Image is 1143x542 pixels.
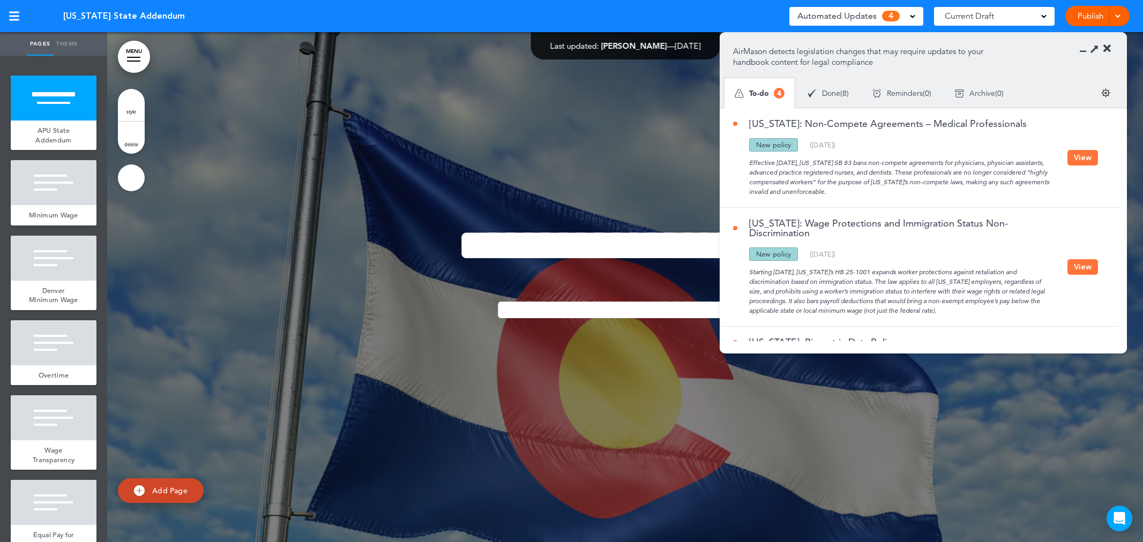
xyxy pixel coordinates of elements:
span: style [126,108,136,115]
span: [DATE] [812,140,833,149]
span: To-do [749,89,769,97]
a: MENU [118,41,150,73]
a: Add Page [118,478,204,503]
span: Automated Updates [797,9,877,24]
a: Publish [1073,6,1107,26]
div: ( ) [810,141,835,148]
div: ( ) [861,79,943,108]
span: [PERSON_NAME] [601,41,667,51]
span: [DATE] [675,41,700,51]
a: Theme [54,32,80,56]
a: [US_STATE]: Biometric Data Policy [733,337,897,347]
span: Denver Minimum Wage [29,286,78,305]
span: Reminders [887,89,923,97]
span: 0 [925,89,929,97]
button: View [1067,150,1098,165]
a: Overtime [11,365,96,386]
span: Done [822,89,840,97]
a: APU State Addendum [11,121,96,150]
span: 4 [774,88,785,99]
a: delete [118,122,145,154]
span: Minimum Wage [29,210,78,220]
img: apu_icons_remind.svg [872,89,881,98]
a: Minimum Wage [11,205,96,225]
span: Wage Transparency [33,446,75,464]
span: delete [124,141,138,147]
span: Add Page [152,486,188,495]
span: Current Draft [945,9,994,24]
p: AirMason detects legislation changes that may require updates to your handbook content for legal ... [733,46,999,67]
a: Pages [27,32,54,56]
a: Denver Minimum Wage [11,281,96,310]
div: ( ) [810,251,835,258]
span: Last updated: [550,41,599,51]
span: 0 [997,89,1002,97]
span: 4 [882,11,900,21]
span: Archive [969,89,995,97]
a: Wage Transparency [11,440,96,470]
div: Open Intercom Messenger [1107,506,1132,531]
span: APU State Addendum [35,126,71,145]
div: Starting [DATE], [US_STATE]’s HB 25-1001 expands worker protections against retaliation and discr... [733,261,1067,315]
img: apu_icons_done.svg [808,89,817,98]
img: settings.svg [1101,88,1110,97]
div: ( ) [943,79,1015,108]
a: [US_STATE]: Wage Protections and Immigration Status Non-Discrimination [733,219,1067,238]
div: — [550,42,700,50]
span: Overtime [39,371,69,380]
a: style [118,89,145,121]
img: apu_icons_archive.svg [955,89,964,98]
span: [DATE] [812,250,833,258]
div: Effective [DATE], [US_STATE] SB 83 bans non-compete agreements for physicians, physician assistan... [733,152,1067,197]
img: apu_icons_todo.svg [735,89,744,98]
img: add.svg [134,485,145,496]
div: New policy [749,247,798,261]
div: New policy [749,138,798,152]
span: [US_STATE] State Addendum [63,10,185,22]
button: View [1067,259,1098,275]
span: 8 [842,89,847,97]
div: ( ) [796,79,861,108]
a: [US_STATE]: Non-Compete Agreements – Medical Professionals [733,119,1027,129]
